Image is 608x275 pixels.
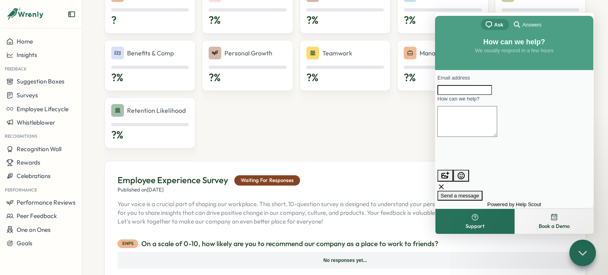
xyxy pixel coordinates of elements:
span: Peer Feedback [17,212,57,220]
p: On a scale of 0-10, how likely are you to recommend our company as a place to work to friends? [141,239,438,249]
p: Published on [DATE] [118,186,300,193]
span: Celebrations [17,172,51,180]
p: Personal Growth [224,48,272,58]
span: Recognition Wall [17,145,61,153]
span: Book a Demo [539,223,570,230]
p: Benefits & Comp [127,48,174,58]
span: One on Ones [17,226,51,233]
h2: Employee Experience Survey [118,174,228,186]
span: Rewards [17,159,40,166]
span: Insights [17,51,37,59]
p: ? % [209,13,286,27]
p: Teamwork [322,48,352,58]
iframe: Help Scout Beacon - Live Chat, Contact Form, and Knowledge Base [435,16,593,208]
span: Support [465,223,484,230]
p: ? % [111,70,189,84]
p: ? [111,13,189,27]
p: ? % [404,13,481,27]
p: ? % [306,13,384,27]
button: Book a Demo [515,209,594,234]
button: Expand sidebar [68,10,76,18]
span: Surveys [17,91,38,99]
p: ? % [404,70,481,84]
p: ? % [209,70,286,84]
span: Suggestion Boxes [17,78,65,85]
p: Retention Likelihood [127,106,186,116]
div: eNPS [118,239,138,248]
div: No responses yet... [323,257,367,264]
p: Your voice is a crucial part of shaping our workplace. This short, 10-question survey is designed... [118,200,573,226]
span: Goals [17,239,32,247]
div: Waiting for responses [234,175,300,186]
button: Support [435,209,515,234]
span: Performance Reviews [17,199,76,206]
span: Employee Lifecycle [17,105,68,113]
span: Home [17,38,33,45]
span: Whistleblower [17,119,55,126]
p: ? % [111,128,189,142]
p: ? % [306,70,384,84]
p: Management [420,48,458,58]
